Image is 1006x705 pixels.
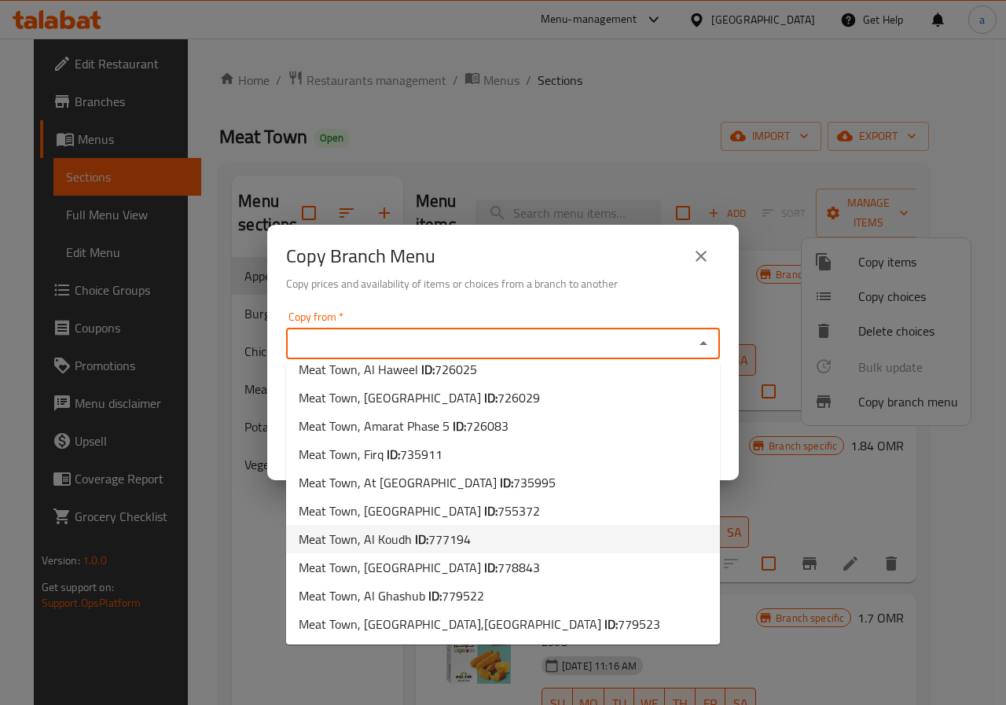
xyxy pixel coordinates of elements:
b: ID: [387,442,400,466]
button: close [682,237,720,275]
span: Meat Town, Firq [299,445,442,464]
span: Meat Town, Al Ghashub [299,586,484,605]
span: Meat Town, [GEOGRAPHIC_DATA] [299,388,540,407]
span: 726083 [466,414,509,438]
span: 755372 [497,499,540,523]
span: Meat Town, [GEOGRAPHIC_DATA],[GEOGRAPHIC_DATA] [299,615,660,633]
b: ID: [421,358,435,381]
span: 777194 [428,527,471,551]
span: Meat Town, [GEOGRAPHIC_DATA] [299,558,540,577]
b: ID: [428,584,442,608]
b: ID: [453,414,466,438]
b: ID: [415,527,428,551]
button: Close [692,332,714,354]
span: Meat Town, Al Koudh [299,530,471,549]
span: 726025 [435,358,477,381]
span: 778843 [497,556,540,579]
b: ID: [484,386,497,409]
b: ID: [484,499,497,523]
span: Meat Town, At [GEOGRAPHIC_DATA] [299,473,556,492]
h6: Copy prices and availability of items or choices from a branch to another [286,275,720,292]
span: 735995 [513,471,556,494]
b: ID: [500,471,513,494]
span: 779523 [618,612,660,636]
b: ID: [604,612,618,636]
span: 726029 [497,386,540,409]
span: Meat Town, Amarat Phase 5 [299,417,509,435]
span: Meat Town, Al Haweel [299,360,477,379]
span: 779522 [442,584,484,608]
span: Meat Town, [GEOGRAPHIC_DATA] [299,501,540,520]
b: ID: [484,556,497,579]
h2: Copy Branch Menu [286,244,435,269]
span: 735911 [400,442,442,466]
